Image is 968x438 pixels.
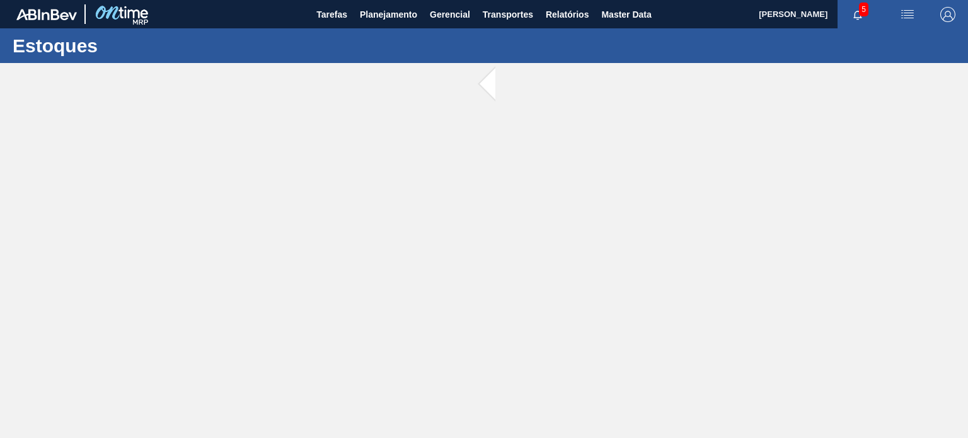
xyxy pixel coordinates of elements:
button: Notificações [838,6,878,23]
img: Logout [940,7,955,22]
span: Relatórios [546,7,589,22]
span: 5 [859,3,868,16]
span: Master Data [601,7,651,22]
img: TNhmsLtSVTkK8tSr43FrP2fwEKptu5GPRR3wAAAABJRU5ErkJggg== [16,9,77,20]
span: Planejamento [360,7,417,22]
span: Gerencial [430,7,470,22]
img: userActions [900,7,915,22]
span: Transportes [483,7,533,22]
h1: Estoques [13,38,236,53]
span: Tarefas [316,7,347,22]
